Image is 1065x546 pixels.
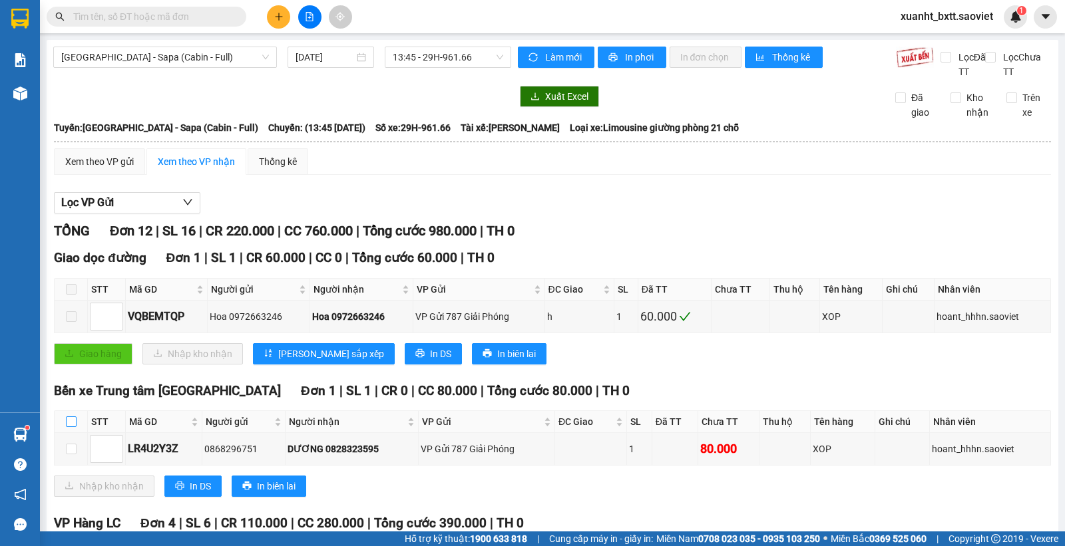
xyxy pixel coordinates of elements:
[257,479,296,493] span: In biên lai
[73,9,230,24] input: Tìm tên, số ĐT hoặc mã đơn
[296,50,355,65] input: 11/08/2025
[54,223,90,239] span: TỔNG
[253,343,395,364] button: sort-ascending[PERSON_NAME] sắp xếp
[375,120,451,135] span: Số xe: 29H-961.66
[182,197,193,207] span: down
[483,348,492,359] span: printer
[472,343,546,364] button: printerIn biên lai
[640,307,710,326] div: 60.000
[356,223,359,239] span: |
[301,383,336,398] span: Đơn 1
[953,50,988,79] span: Lọc Đã TT
[937,309,1048,324] div: hoant_hhhn.saoviet
[823,536,827,541] span: ⚪️
[156,223,159,239] span: |
[467,250,495,265] span: TH 0
[998,50,1052,79] span: Lọc Chưa TT
[129,282,194,297] span: Mã GD
[930,411,1051,433] th: Nhân viên
[55,12,65,21] span: search
[822,309,879,324] div: XOP
[54,122,258,133] b: Tuyến: [GEOGRAPHIC_DATA] - Sapa (Cabin - Full)
[698,533,820,544] strong: 0708 023 035 - 0935 103 250
[1017,6,1026,15] sup: 1
[497,515,524,531] span: TH 0
[545,50,584,65] span: Làm mới
[13,53,27,67] img: solution-icon
[298,5,321,29] button: file-add
[210,309,308,324] div: Hoa 0972663246
[1017,90,1052,120] span: Trên xe
[199,223,202,239] span: |
[421,442,552,456] div: VP Gửi 787 Giải Phóng
[629,442,649,456] div: 1
[381,383,408,398] span: CR 0
[598,47,666,68] button: printerIn phơi
[537,531,539,546] span: |
[346,383,371,398] span: SL 1
[712,279,770,301] th: Chưa TT
[11,9,29,29] img: logo-vxr
[274,12,284,21] span: plus
[288,442,416,456] div: DƯƠNG 0828323595
[305,12,314,21] span: file-add
[211,282,297,297] span: Người gửi
[289,414,405,429] span: Người nhận
[204,250,208,265] span: |
[339,383,343,398] span: |
[529,53,540,63] span: sync
[531,92,540,102] span: download
[352,250,457,265] span: Tổng cước 60.000
[211,250,236,265] span: SL 1
[1010,11,1022,23] img: icon-new-feature
[309,250,312,265] span: |
[112,452,120,460] span: down
[246,250,306,265] span: CR 60.000
[652,411,699,433] th: Đã TT
[1019,6,1024,15] span: 1
[108,303,122,317] span: Increase Value
[937,531,939,546] span: |
[158,154,235,169] div: Xem theo VP nhận
[259,154,297,169] div: Thống kê
[411,383,415,398] span: |
[548,282,600,297] span: ĐC Giao
[25,426,29,430] sup: 1
[54,383,281,398] span: Bến xe Trung tâm [GEOGRAPHIC_DATA]
[405,531,527,546] span: Hỗ trợ kỹ thuật:
[166,250,202,265] span: Đơn 1
[126,301,208,333] td: VQBEMTQP
[240,250,243,265] span: |
[242,481,252,491] span: printer
[314,282,399,297] span: Người nhận
[335,12,345,21] span: aim
[481,383,484,398] span: |
[112,319,120,327] span: down
[13,428,27,442] img: warehouse-icon
[128,308,205,325] div: VQBEMTQP
[162,223,196,239] span: SL 16
[461,120,560,135] span: Tài xế: [PERSON_NAME]
[175,481,184,491] span: printer
[616,309,636,324] div: 1
[906,90,941,120] span: Đã giao
[430,346,451,361] span: In DS
[520,86,599,107] button: downloadXuất Excel
[267,5,290,29] button: plus
[759,411,811,433] th: Thu hộ
[284,223,353,239] span: CC 760.000
[312,309,411,324] div: Hoa 0972663246
[142,343,243,364] button: downloadNhập kho nhận
[405,343,462,364] button: printerIn DS
[14,458,27,471] span: question-circle
[413,301,544,333] td: VP Gửi 787 Giải Phóng
[206,223,274,239] span: CR 220.000
[679,311,691,323] span: check
[875,411,930,433] th: Ghi chú
[755,53,767,63] span: bar-chart
[316,250,342,265] span: CC 0
[770,279,820,301] th: Thu hộ
[1040,11,1052,23] span: caret-down
[190,479,211,493] span: In DS
[422,414,541,429] span: VP Gửi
